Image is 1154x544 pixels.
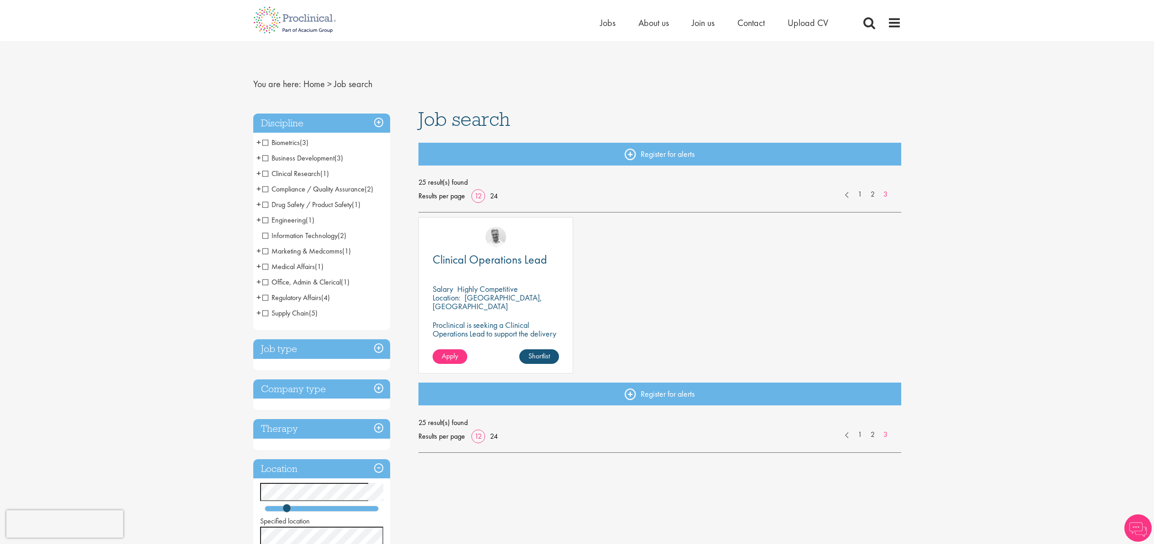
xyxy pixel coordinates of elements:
a: 12 [471,191,485,201]
h3: Location [253,459,390,479]
span: (1) [352,200,360,209]
span: + [256,166,261,180]
span: + [256,213,261,227]
span: (1) [341,277,350,287]
iframe: reCAPTCHA [6,510,123,538]
span: Business Development [262,153,334,163]
h3: Therapy [253,419,390,439]
a: 2 [866,189,879,200]
span: Biometrics [262,138,300,147]
span: Information Technology [262,231,346,240]
span: (3) [334,153,343,163]
span: (1) [320,169,329,178]
a: Register for alerts [418,383,901,405]
span: + [256,290,261,304]
span: Job search [334,78,372,90]
span: Medical Affairs [262,262,315,271]
span: Engineering [262,215,306,225]
span: Office, Admin & Clerical [262,277,350,287]
span: Location: [433,292,460,303]
h3: Discipline [253,114,390,133]
h3: Company type [253,379,390,399]
a: 3 [879,189,892,200]
span: + [256,306,261,320]
span: Results per page [418,430,465,443]
span: (3) [300,138,308,147]
span: + [256,275,261,289]
span: (2) [365,184,373,194]
span: (1) [315,262,324,271]
span: + [256,135,261,149]
span: (1) [342,246,351,256]
span: Drug Safety / Product Safety [262,200,352,209]
span: Medical Affairs [262,262,324,271]
a: Join us [692,17,715,29]
a: Apply [433,349,467,364]
a: 3 [879,430,892,440]
a: Register for alerts [418,143,901,166]
a: 1 [853,189,867,200]
span: Job search [418,107,510,131]
span: Business Development [262,153,343,163]
span: (2) [338,231,346,240]
a: Upload CV [788,17,828,29]
span: Compliance / Quality Assurance [262,184,373,194]
a: Contact [737,17,765,29]
span: + [256,244,261,258]
img: Chatbot [1124,514,1152,542]
span: Supply Chain [262,308,318,318]
a: 1 [853,430,867,440]
span: Apply [442,351,458,361]
span: Biometrics [262,138,308,147]
span: (1) [306,215,314,225]
span: Clinical Research [262,169,329,178]
span: 25 result(s) found [418,416,901,430]
span: Supply Chain [262,308,309,318]
span: + [256,197,261,211]
a: 24 [487,431,501,441]
a: About us [638,17,669,29]
span: Engineering [262,215,314,225]
a: breadcrumb link [303,78,325,90]
span: (5) [309,308,318,318]
span: Salary [433,284,453,294]
span: Regulatory Affairs [262,293,330,302]
span: Specified location [260,516,310,526]
span: Information Technology [262,231,338,240]
h3: Job type [253,339,390,359]
span: > [327,78,332,90]
a: Clinical Operations Lead [433,254,559,265]
span: Marketing & Medcomms [262,246,342,256]
a: Jobs [600,17,616,29]
span: 25 result(s) found [418,176,901,189]
span: Clinical Research [262,169,320,178]
p: Highly Competitive [457,284,518,294]
p: [GEOGRAPHIC_DATA], [GEOGRAPHIC_DATA] [433,292,542,311]
span: + [256,259,261,273]
span: You are here: [253,78,301,90]
span: (4) [321,293,330,302]
a: 24 [487,191,501,201]
a: Shortlist [519,349,559,364]
span: Office, Admin & Clerical [262,277,341,287]
span: Drug Safety / Product Safety [262,200,360,209]
span: + [256,182,261,196]
span: Results per page [418,189,465,203]
p: Proclinical is seeking a Clinical Operations Lead to support the delivery of clinical trials in o... [433,321,559,347]
a: 12 [471,431,485,441]
span: Clinical Operations Lead [433,252,547,267]
img: Joshua Bye [486,227,506,247]
span: Marketing & Medcomms [262,246,351,256]
a: 2 [866,430,879,440]
span: Compliance / Quality Assurance [262,184,365,194]
span: + [256,151,261,165]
